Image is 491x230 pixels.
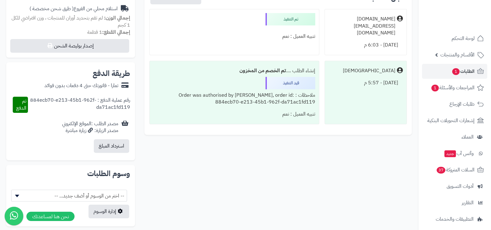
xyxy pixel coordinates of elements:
[422,80,487,95] a: المراجعات والأسئلة1
[436,215,474,223] span: التطبيقات والخدمات
[422,212,487,227] a: التطبيقات والخدمات
[444,150,456,157] span: جديد
[93,70,130,77] h2: طريقة الدفع
[44,82,118,89] div: تمارا - فاتورتك حتى 4 دفعات بدون فوائد
[94,139,129,153] button: استرداد المبلغ
[422,31,487,46] a: لوحة التحكم
[440,51,475,59] span: الأقسام والمنتجات
[104,14,130,22] strong: إجمالي الوزن:
[10,39,129,53] button: إصدار بوليصة الشحن
[427,116,475,125] span: إشعارات التحويلات البنكية
[431,85,439,91] span: 1
[16,97,26,112] span: تم الدفع
[422,97,487,112] a: طلبات الإرجاع
[422,179,487,194] a: أدوات التسويق
[329,15,395,37] div: [DOMAIN_NAME][EMAIL_ADDRESS][DOMAIN_NAME]
[153,89,315,108] div: ملاحظات : Order was authorised by [PERSON_NAME], order id: 884ecb70-e213-45b1-962f-da71ac1fd119
[452,67,475,76] span: الطلبات
[461,133,474,141] span: العملاء
[102,29,130,36] strong: إجمالي القطع:
[89,205,129,218] a: إدارة الوسوم
[452,34,475,43] span: لوحة التحكم
[11,170,130,177] h2: وسوم الطلبات
[449,100,475,108] span: طلبات الإرجاع
[422,195,487,210] a: التقارير
[28,97,130,113] div: رقم عملية الدفع : 884ecb70-e213-45b1-962f-da71ac1fd119
[329,77,403,89] div: [DATE] - 5:57 م
[30,5,118,12] div: استلام محلي من الفروع
[11,14,130,29] span: لم تقم بتحديد أوزان للمنتجات ، وزن افتراضي للكل 1 كجم
[452,68,460,75] span: 1
[422,113,487,128] a: إشعارات التحويلات البنكية
[11,190,127,201] span: -- اختر من الوسوم أو أضف جديد... --
[266,77,315,89] div: قيد التنفيذ
[447,182,474,191] span: أدوات التسويق
[436,166,475,174] span: السلات المتروكة
[462,198,474,207] span: التقارير
[266,13,315,25] div: تم التنفيذ
[62,120,118,135] div: مصدر الطلب :الموقع الإلكتروني
[422,146,487,161] a: وآتس آبجديد
[153,65,315,77] div: إنشاء الطلب ....
[62,127,118,134] div: مصدر الزيارة: زيارة مباشرة
[30,5,74,12] span: ( طرق شحن مخصصة )
[422,130,487,144] a: العملاء
[153,30,315,42] div: تنبيه العميل : نعم
[437,167,445,174] span: 37
[87,29,130,36] small: 1 قطعة
[239,67,286,74] b: تم الخصم من المخزون
[343,67,395,74] div: [DEMOGRAPHIC_DATA]
[422,64,487,79] a: الطلبات1
[444,149,474,158] span: وآتس آب
[153,108,315,120] div: تنبيه العميل : نعم
[431,83,475,92] span: المراجعات والأسئلة
[422,162,487,177] a: السلات المتروكة37
[329,39,403,51] div: [DATE] - 6:03 م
